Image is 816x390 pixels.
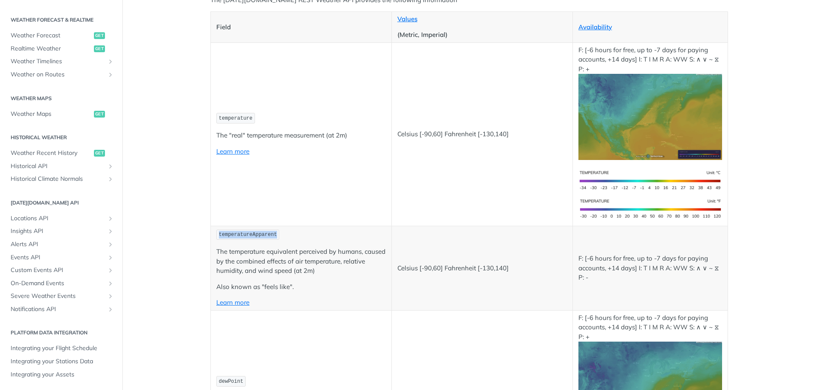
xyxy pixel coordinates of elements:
[6,238,116,251] a: Alerts APIShow subpages for Alerts API
[578,45,722,160] p: F: [-6 hours for free, up to -7 days for paying accounts, +14 days] I: T I M R A: WW S: ∧ ∨ ~ ⧖ P: +
[397,129,567,139] p: Celsius [-90,60] Fahrenheit [-130,140]
[107,241,114,248] button: Show subpages for Alerts API
[578,204,722,212] span: Expand image
[94,32,105,39] span: get
[397,15,417,23] a: Values
[6,290,116,303] a: Severe Weather EventsShow subpages for Severe Weather Events
[6,277,116,290] a: On-Demand EventsShow subpages for On-Demand Events
[6,95,116,102] h2: Weather Maps
[6,329,116,337] h2: Platform DATA integration
[11,149,92,157] span: Weather Recent History
[6,108,116,121] a: Weather Mapsget
[11,266,105,275] span: Custom Events API
[6,134,116,141] h2: Historical Weather
[107,267,114,274] button: Show subpages for Custom Events API
[94,150,105,157] span: get
[11,57,105,66] span: Weather Timelines
[6,55,116,68] a: Weather TimelinesShow subpages for Weather Timelines
[397,30,567,40] p: (Metric, Imperial)
[107,71,114,78] button: Show subpages for Weather on Routes
[219,379,244,384] span: dewPoint
[578,254,722,283] p: F: [-6 hours for free, up to -7 days for paying accounts, +14 days] I: T I M R A: WW S: ∧ ∨ ~ ⧖ P: -
[94,111,105,118] span: get
[6,147,116,160] a: Weather Recent Historyget
[11,279,105,288] span: On-Demand Events
[11,292,105,300] span: Severe Weather Events
[11,240,105,249] span: Alerts API
[578,380,722,388] span: Expand image
[6,16,116,24] h2: Weather Forecast & realtime
[107,228,114,235] button: Show subpages for Insights API
[107,293,114,300] button: Show subpages for Severe Weather Events
[216,147,249,155] a: Learn more
[107,254,114,261] button: Show subpages for Events API
[6,251,116,264] a: Events APIShow subpages for Events API
[6,355,116,368] a: Integrating your Stations Data
[11,344,114,353] span: Integrating your Flight Schedule
[107,306,114,313] button: Show subpages for Notifications API
[219,232,277,238] span: temperatureApparent
[107,58,114,65] button: Show subpages for Weather Timelines
[6,368,116,381] a: Integrating your Assets
[107,176,114,182] button: Show subpages for Historical Climate Normals
[6,29,116,42] a: Weather Forecastget
[216,298,249,306] a: Learn more
[11,31,92,40] span: Weather Forecast
[219,115,252,121] span: temperature
[578,112,722,121] span: Expand image
[11,357,114,366] span: Integrating your Stations Data
[94,45,105,52] span: get
[578,176,722,184] span: Expand image
[216,282,386,292] p: Also known as "feels like".
[6,42,116,55] a: Realtime Weatherget
[11,227,105,236] span: Insights API
[6,173,116,185] a: Historical Climate NormalsShow subpages for Historical Climate Normals
[11,70,105,79] span: Weather on Routes
[6,225,116,238] a: Insights APIShow subpages for Insights API
[6,68,116,81] a: Weather on RoutesShow subpages for Weather on Routes
[6,264,116,277] a: Custom Events APIShow subpages for Custom Events API
[397,264,567,273] p: Celsius [-90,60] Fahrenheit [-130,140]
[107,280,114,287] button: Show subpages for On-Demand Events
[6,212,116,225] a: Locations APIShow subpages for Locations API
[107,163,114,170] button: Show subpages for Historical API
[216,22,386,32] p: Field
[11,110,92,118] span: Weather Maps
[11,305,105,314] span: Notifications API
[6,342,116,355] a: Integrating your Flight Schedule
[578,23,612,31] a: Availability
[11,162,105,171] span: Historical API
[6,303,116,316] a: Notifications APIShow subpages for Notifications API
[107,215,114,222] button: Show subpages for Locations API
[6,160,116,173] a: Historical APIShow subpages for Historical API
[216,247,386,276] p: The temperature equivalent perceived by humans, caused by the combined effects of air temperature...
[11,175,105,183] span: Historical Climate Normals
[11,214,105,223] span: Locations API
[216,131,386,140] p: The "real" temperature measurement (at 2m)
[11,45,92,53] span: Realtime Weather
[6,199,116,207] h2: [DATE][DOMAIN_NAME] API
[11,370,114,379] span: Integrating your Assets
[11,253,105,262] span: Events API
